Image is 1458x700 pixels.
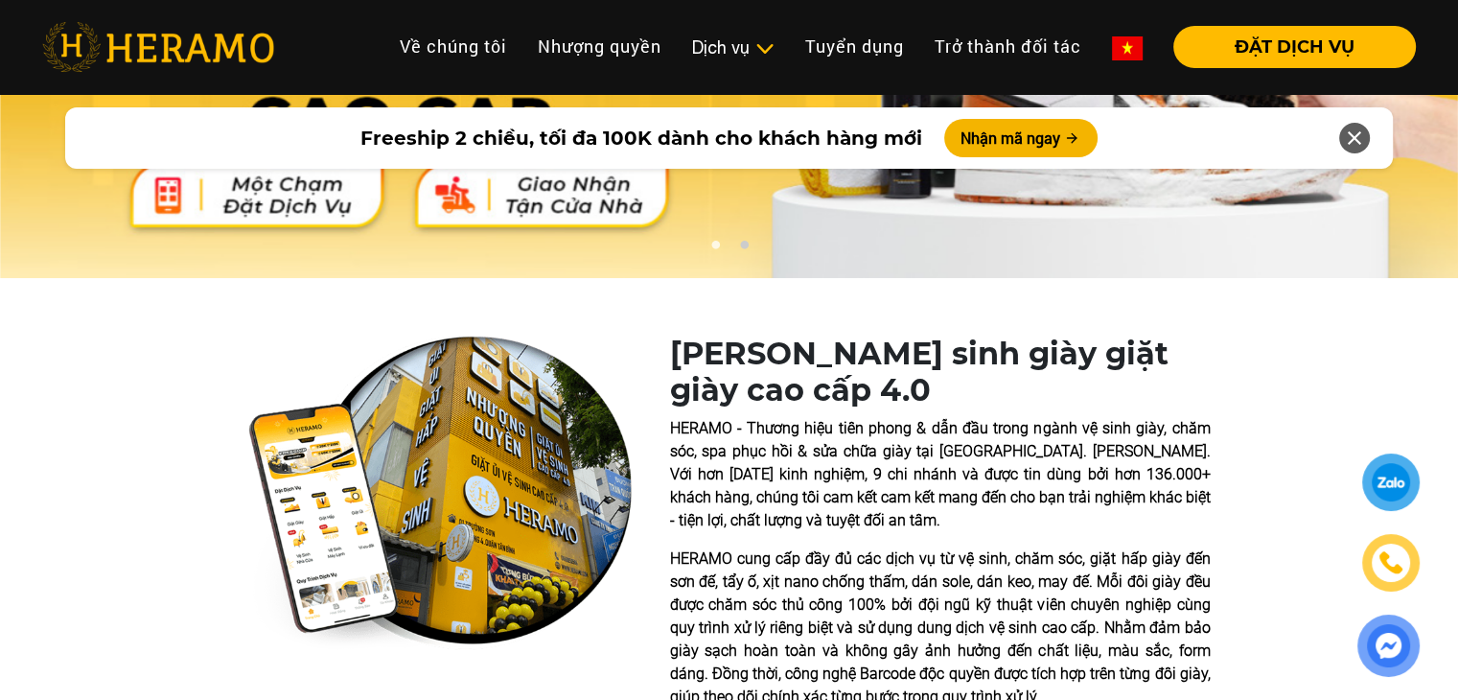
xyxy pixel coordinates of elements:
[522,26,677,67] a: Nhượng quyền
[944,119,1098,157] button: Nhận mã ngay
[1158,38,1416,56] a: ĐẶT DỊCH VỤ
[754,39,775,58] img: subToggleIcon
[1173,26,1416,68] button: ĐẶT DỊCH VỤ
[706,240,725,259] button: 1
[734,240,753,259] button: 2
[692,35,775,60] div: Dịch vụ
[1377,549,1404,577] img: phone-icon
[384,26,522,67] a: Về chúng tôi
[248,336,632,650] img: heramo-quality-banner
[1112,36,1143,60] img: vn-flag.png
[670,417,1211,532] p: HERAMO - Thương hiệu tiên phong & dẫn đầu trong ngành vệ sinh giày, chăm sóc, spa phục hồi & sửa ...
[790,26,919,67] a: Tuyển dụng
[359,124,921,152] span: Freeship 2 chiều, tối đa 100K dành cho khách hàng mới
[670,336,1211,409] h1: [PERSON_NAME] sinh giày giặt giày cao cấp 4.0
[1365,537,1417,589] a: phone-icon
[42,22,274,72] img: heramo-logo.png
[919,26,1097,67] a: Trở thành đối tác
